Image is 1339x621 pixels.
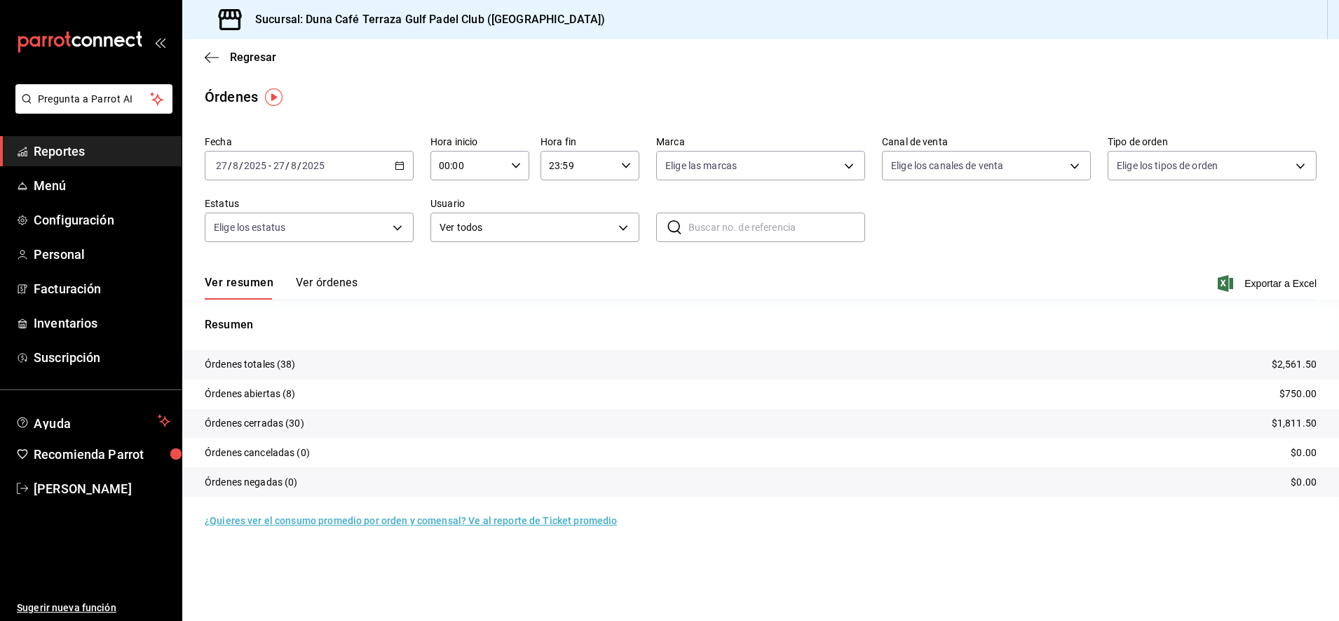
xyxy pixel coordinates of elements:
span: Ayuda [34,413,152,429]
label: Estatus [205,199,414,208]
span: Regresar [230,51,276,64]
img: Tooltip marker [265,88,283,106]
input: Buscar no. de referencia [688,213,865,241]
p: $2,561.50 [1272,357,1317,372]
div: navigation tabs [205,276,358,300]
span: Menú [34,176,170,195]
button: Ver resumen [205,276,273,300]
p: Órdenes negadas (0) [205,475,298,490]
span: Elige los estatus [214,220,285,234]
input: -- [273,160,285,171]
p: Órdenes canceladas (0) [205,446,310,460]
input: ---- [301,160,325,171]
span: Ver todos [440,220,613,235]
span: Personal [34,245,170,264]
p: $750.00 [1279,387,1317,401]
span: Elige los tipos de orden [1117,159,1218,173]
span: / [285,160,290,171]
span: Facturación [34,279,170,298]
label: Tipo de orden [1108,137,1317,147]
button: open_drawer_menu [154,36,165,48]
button: Pregunta a Parrot AI [15,84,172,114]
label: Hora inicio [430,137,529,147]
p: Resumen [205,316,1317,333]
span: / [228,160,232,171]
button: Regresar [205,51,276,64]
label: Hora fin [541,137,639,147]
span: Sugerir nueva función [17,601,170,615]
button: Ver órdenes [296,276,358,300]
p: $0.00 [1291,475,1317,490]
span: Recomienda Parrot [34,445,170,464]
span: Elige las marcas [665,159,737,173]
input: ---- [243,160,267,171]
button: Exportar a Excel [1221,275,1317,292]
label: Usuario [430,199,639,208]
label: Canal de venta [882,137,1091,147]
label: Fecha [205,137,414,147]
span: / [239,160,243,171]
p: $1,811.50 [1272,416,1317,431]
a: Pregunta a Parrot AI [10,102,172,116]
span: Elige los canales de venta [891,159,1003,173]
p: Órdenes abiertas (8) [205,387,296,401]
input: -- [215,160,228,171]
span: Reportes [34,142,170,161]
span: - [269,160,271,171]
h3: Sucursal: Duna Café Terraza Gulf Padel Club ([GEOGRAPHIC_DATA]) [244,11,605,28]
span: Configuración [34,211,170,229]
span: / [297,160,301,171]
a: ¿Quieres ver el consumo promedio por orden y comensal? Ve al reporte de Ticket promedio [205,515,617,526]
p: Órdenes cerradas (30) [205,416,304,431]
span: Pregunta a Parrot AI [38,92,151,107]
input: -- [232,160,239,171]
input: -- [290,160,297,171]
span: Suscripción [34,348,170,367]
span: Inventarios [34,314,170,333]
p: $0.00 [1291,446,1317,460]
div: Órdenes [205,86,258,107]
span: [PERSON_NAME] [34,479,170,498]
p: Órdenes totales (38) [205,357,296,372]
label: Marca [656,137,865,147]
